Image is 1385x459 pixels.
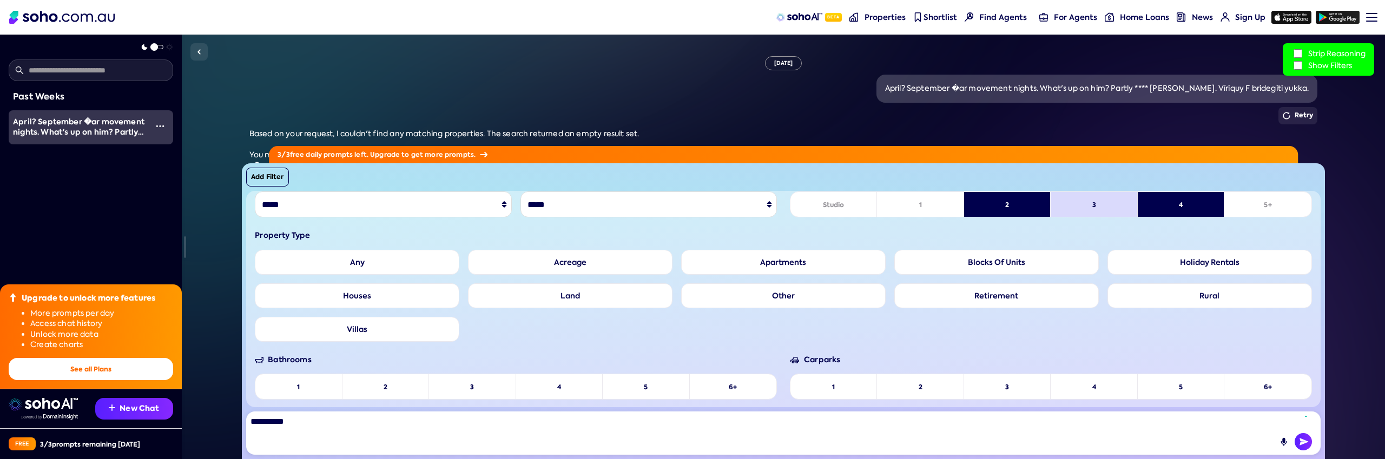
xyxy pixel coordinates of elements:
[342,374,429,401] li: 2
[1316,11,1360,24] img: google-play icon
[429,374,516,401] li: 3
[480,152,487,157] img: Arrow icon
[9,110,147,144] a: April? September �ar movement nights. What's up on him? Partly **** [PERSON_NAME]. Víriquy F brid...
[255,283,459,308] label: Houses
[1177,12,1186,22] img: news-nav icon
[255,250,459,275] label: Any
[894,283,1099,308] label: Retirement
[193,45,206,58] img: Sidebar toggle icon
[1051,192,1137,218] li: 3
[156,122,164,130] img: More icon
[516,374,603,401] li: 4
[30,329,173,340] li: Unlock more data
[1192,12,1213,23] span: News
[1278,107,1318,124] button: Retry
[790,374,877,401] li: 1
[109,404,115,411] img: Recommendation icon
[95,398,173,420] button: New Chat
[1224,374,1311,401] li: 6+
[1283,112,1290,119] img: Retry icon
[30,340,173,350] li: Create charts
[255,374,342,401] li: 1
[965,12,974,22] img: Find agents icon
[22,293,155,304] div: Upgrade to unlock more features
[468,283,672,308] label: Land
[1054,12,1097,23] span: For Agents
[690,374,776,401] li: 6+
[924,12,957,23] span: Shortlist
[1051,374,1137,401] li: 4
[1235,12,1265,23] span: Sign Up
[1295,433,1312,450] button: Send
[964,192,1051,218] li: 2
[1294,61,1302,70] input: Show Filters
[249,129,639,212] span: Based on your request, I couldn't find any matching properties. The search returned an empty resu...
[9,358,173,380] button: See all Plans
[1271,11,1311,24] img: app-store icon
[603,374,689,401] li: 5
[1275,433,1292,450] button: Record Audio
[40,440,140,449] div: 3 / 3 prompts remaining [DATE]
[877,374,964,401] li: 2
[1138,192,1224,218] li: 4
[1291,48,1366,59] label: Strip Reasoning
[9,11,115,24] img: Soho Logo
[825,13,842,22] span: Beta
[913,12,922,22] img: shortlist-nav icon
[1105,12,1114,22] img: for-agents-nav icon
[979,12,1027,23] span: Find Agents
[865,12,906,23] span: Properties
[765,56,802,70] div: [DATE]
[13,90,169,104] div: Past Weeks
[1221,12,1230,22] img: for-agents-nav icon
[1138,374,1224,401] li: 5
[894,250,1099,275] label: Blocks Of Units
[1039,12,1048,22] img: for-agents-nav icon
[776,13,822,22] img: sohoAI logo
[1107,250,1312,275] label: Holiday Rentals
[790,355,1312,365] span: Carparks
[30,318,173,329] li: Access chat history
[9,293,17,302] img: Upgrade icon
[681,283,886,308] label: Other
[790,192,877,218] li: Studio
[1291,59,1366,71] label: Show Filters
[9,437,36,450] div: Free
[1295,433,1312,450] img: Send icon
[885,83,1309,94] div: April? September �ar movement nights. What's up on him? Partly **** [PERSON_NAME]. Víriquy F brid...
[22,414,78,420] img: Data provided by Domain Insight
[1120,12,1169,23] span: Home Loans
[13,117,147,138] div: April? September �ar movement nights. What's up on him? Partly **** Dush, Frankie. Víriquy F brid...
[255,355,777,365] span: Bathrooms
[681,250,886,275] label: Apartments
[30,308,173,319] li: More prompts per day
[13,116,144,159] span: April? September �ar movement nights. What's up on him? Partly **** [PERSON_NAME]. Víriquy F brid...
[1294,49,1302,58] input: Strip Reasoning
[468,250,672,275] label: Acreage
[246,168,288,187] button: Add Filter
[964,374,1051,401] li: 3
[255,230,1312,241] h6: Property Type
[877,192,964,218] li: 1
[255,317,459,342] label: Villas
[269,146,1298,163] div: 3 / 3 free daily prompts left. Upgrade to get more prompts.
[1107,283,1312,308] label: Rural
[9,398,78,411] img: sohoai logo
[849,12,859,22] img: properties-nav icon
[1224,192,1311,218] li: 5+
